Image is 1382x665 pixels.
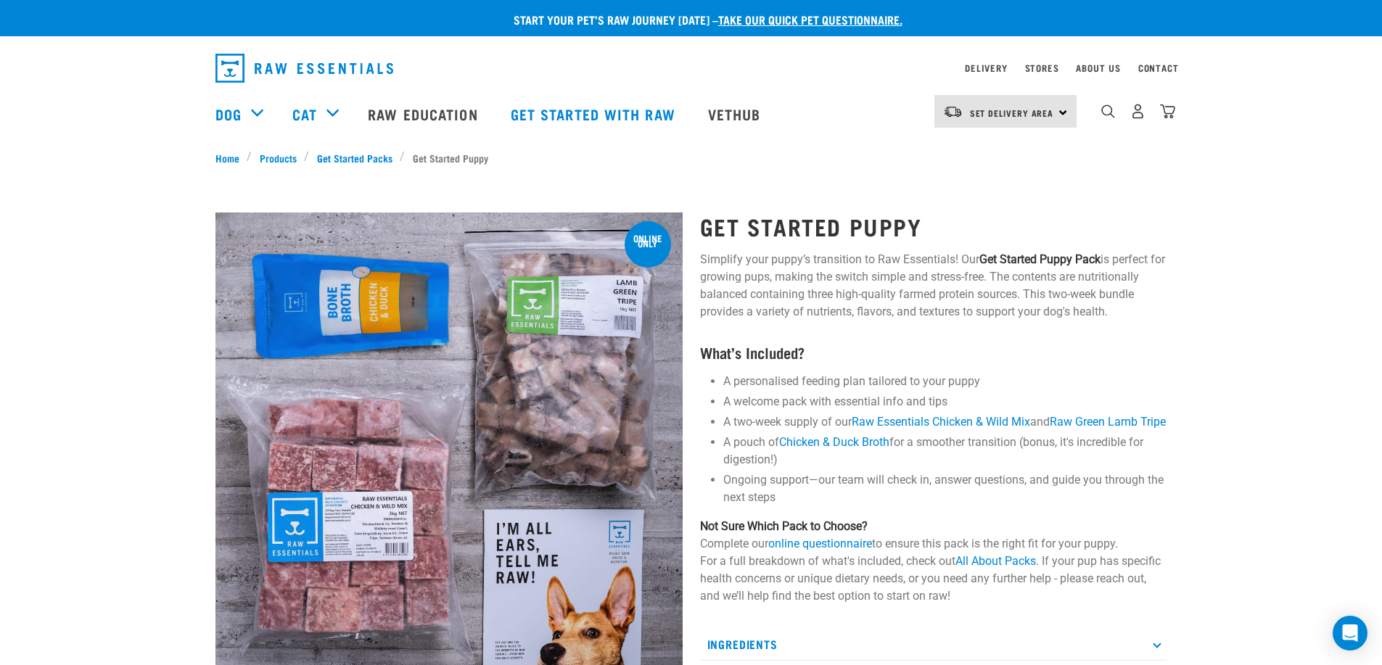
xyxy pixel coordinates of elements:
p: Simplify your puppy’s transition to Raw Essentials! Our is perfect for growing pups, making the s... [700,251,1167,321]
nav: dropdown navigation [204,48,1179,88]
a: About Us [1076,65,1120,70]
a: Dog [215,103,242,125]
a: Cat [292,103,317,125]
li: A welcome pack with essential info and tips [723,393,1167,410]
p: Complete our to ensure this pack is the right fit for your puppy. For a full breakdown of what's ... [700,518,1167,605]
strong: Get Started Puppy Pack [979,252,1101,266]
strong: Not Sure Which Pack to Choose? [700,519,868,533]
div: Open Intercom Messenger [1333,616,1367,650]
li: A personalised feeding plan tailored to your puppy [723,373,1167,390]
img: user.png [1130,104,1146,119]
a: Products [252,150,304,165]
li: Ongoing support—our team will check in, answer questions, and guide you through the next steps [723,471,1167,506]
a: Chicken & Duck Broth [779,435,889,449]
a: Contact [1138,65,1179,70]
h1: Get Started Puppy [700,213,1167,239]
a: All About Packs [955,554,1036,568]
a: Raw Green Lamb Tripe [1050,415,1166,429]
img: home-icon@2x.png [1160,104,1175,119]
strong: What’s Included? [700,348,805,356]
a: Get started with Raw [496,85,694,143]
img: Raw Essentials Logo [215,54,393,83]
a: Get Started Packs [309,150,400,165]
a: Raw Education [353,85,495,143]
a: Stores [1025,65,1059,70]
a: online questionnaire [768,537,872,550]
img: home-icon-1@2x.png [1101,104,1115,118]
a: Home [215,150,247,165]
a: Raw Essentials Chicken & Wild Mix [852,415,1030,429]
a: take our quick pet questionnaire. [718,16,902,22]
a: Delivery [965,65,1007,70]
li: A two-week supply of our and [723,413,1167,431]
img: van-moving.png [943,105,963,118]
span: Set Delivery Area [970,110,1054,115]
p: Ingredients [700,628,1167,661]
a: Vethub [694,85,779,143]
li: A pouch of for a smoother transition (bonus, it's incredible for digestion!) [723,434,1167,468]
nav: breadcrumbs [215,150,1167,165]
